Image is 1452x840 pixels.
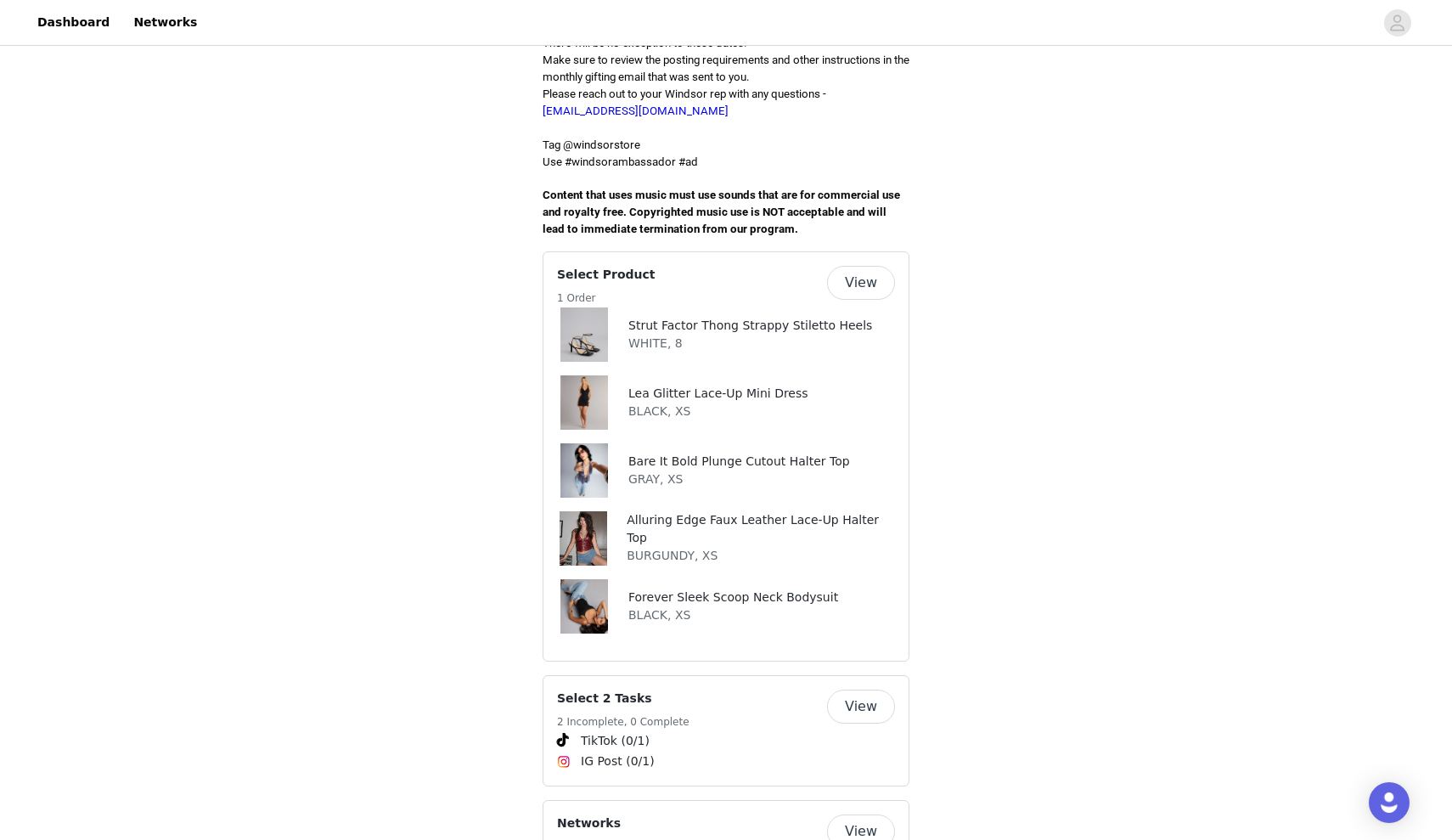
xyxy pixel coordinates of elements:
[628,589,838,606] h4: Forever Sleek Scoop Neck Bodysuit
[581,732,650,750] span: TikTok (0/1)
[543,675,909,786] div: Select 2 Tasks
[560,443,609,498] img: Bare It Bold Plunge Cutout Halter Top
[543,138,640,151] span: Tag @windsorstore
[1369,782,1410,823] div: Open Intercom Messenger
[543,104,729,117] a: [EMAIL_ADDRESS][DOMAIN_NAME]
[827,266,895,300] button: View
[557,755,571,769] img: Instagram Icon
[543,155,698,168] span: Use #windsorambassador #ad
[557,266,656,284] h4: Select Product
[543,54,909,83] span: Make sure to review the posting requirements and other instructions in the monthly gifting email ...
[628,453,850,471] h4: Bare It Bold Plunge Cutout Halter Top
[628,335,872,352] p: WHITE, 8
[628,317,872,335] h4: Strut Factor Thong Strappy Stiletto Heels
[628,385,808,403] h4: Lea Glitter Lace-Up Mini Dress
[557,290,656,306] h5: 1 Order
[123,3,207,42] a: Networks
[557,690,689,708] h4: Select 2 Tasks
[560,579,609,634] img: Forever Sleek Scoop Neck Bodysuit
[560,511,608,566] img: Alluring Edge Faux Leather Lace-Up Halter Top
[560,375,609,430] img: Lea Glitter Lace-Up Mini Dress
[628,403,808,420] p: BLACK, XS
[27,3,120,42] a: Dashboard
[1389,9,1405,37] div: avatar
[543,189,903,235] span: Content that uses music must use sounds that are for commercial use and royalty free. Copyrighted...
[627,547,895,565] p: BURGUNDY, XS
[543,251,909,662] div: Select Product
[627,511,895,547] h4: Alluring Edge Faux Leather Lace-Up Halter Top
[560,307,609,362] img: Strut Factor Thong Strappy Stiletto Heels
[827,690,895,724] button: View
[557,714,689,730] h5: 2 Incomplete, 0 Complete
[543,87,826,117] span: Please reach out to your Windsor rep with any questions -
[557,815,622,832] h4: Networks
[581,753,655,770] span: IG Post (0/1)
[628,606,838,624] p: BLACK, XS
[628,471,850,488] p: GRAY, XS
